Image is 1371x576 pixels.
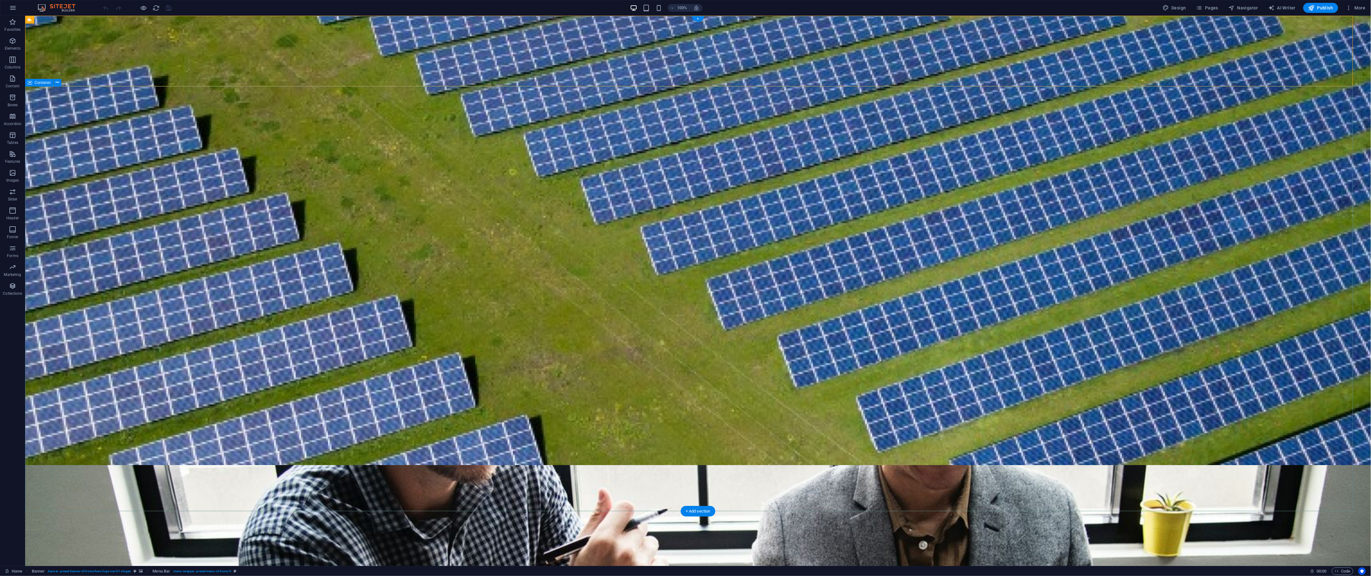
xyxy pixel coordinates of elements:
[1308,5,1333,11] span: Publish
[35,81,51,85] span: Container
[692,16,704,22] div: +
[134,569,136,573] i: This element is a customizable preset
[173,568,231,575] span: . menu-wrapper .preset-menu-v2-home-5
[1194,3,1221,13] button: Pages
[694,5,699,11] i: On resize automatically adjust zoom level to fit chosen device.
[7,253,18,258] p: Forms
[1321,569,1322,573] span: :
[1160,3,1189,13] div: Design (Ctrl+Alt+Y)
[8,197,18,202] p: Slider
[140,4,147,12] button: Click here to leave preview mode and continue editing
[47,568,131,575] span: . banner .preset-banner-v3-home-hero-logo-nav-h1-slogan
[3,291,22,296] p: Collections
[1160,3,1189,13] button: Design
[153,4,160,12] i: Reload page
[7,140,18,145] p: Tables
[1229,5,1258,11] span: Navigator
[36,4,83,12] img: Editor Logo
[32,568,237,575] nav: breadcrumb
[8,102,18,107] p: Boxes
[4,27,20,32] p: Favorites
[677,4,687,12] h6: 100%
[32,568,45,575] span: Click to select. Double-click to edit
[668,4,690,12] button: 100%
[1226,3,1261,13] button: Navigator
[1343,3,1368,13] button: More
[5,568,22,575] a: Click to cancel selection. Double-click to open Pages
[1266,3,1298,13] button: AI Writer
[681,506,716,517] div: + Add section
[1310,568,1327,575] h6: Session time
[139,569,143,573] i: This element contains a background
[6,84,19,89] p: Content
[1163,5,1186,11] span: Design
[5,159,20,164] p: Features
[1332,568,1353,575] button: Code
[5,46,21,51] p: Elements
[234,569,237,573] i: This element is a customizable preset
[1196,5,1218,11] span: Pages
[152,568,170,575] span: Click to select. Double-click to edit
[1346,5,1366,11] span: More
[4,121,21,126] p: Accordion
[1269,5,1296,11] span: AI Writer
[5,65,20,70] p: Columns
[7,234,18,239] p: Footer
[1358,568,1366,575] button: Usercentrics
[1335,568,1351,575] span: Code
[4,272,21,277] p: Marketing
[152,4,160,12] button: reload
[1317,568,1327,575] span: 00 00
[6,178,19,183] p: Images
[6,216,19,221] p: Header
[1303,3,1338,13] button: Publish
